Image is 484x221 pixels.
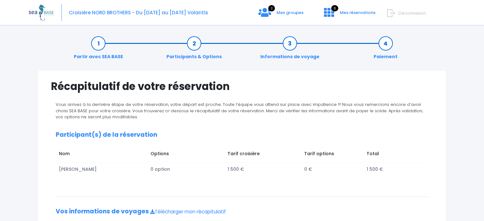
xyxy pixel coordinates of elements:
a: 8 Mes réservations [319,12,379,18]
span: 3 [268,5,275,11]
a: 3 Mes groupes [253,12,309,18]
a: Télécharger mon récapitulatif [150,208,226,215]
td: Tarif options [301,147,364,162]
a: Partir avec SEA BASE [71,40,126,60]
td: Tarif croisière [224,147,301,162]
h2: Participant(s) de la réservation [56,131,428,139]
td: 1 500 € [364,163,422,176]
span: Mes réservations [340,10,375,16]
a: Informations de voyage [257,40,323,60]
span: Croisière NORD BROTHERS - Du [DATE] au [DATE] Volantis [69,9,208,16]
td: [PERSON_NAME] [56,163,148,176]
td: Nom [56,147,148,162]
span: 8 [331,5,338,11]
span: Vous arrivez à la dernière étape de votre réservation, votre départ est proche. Toute l’équipe vo... [56,101,423,120]
td: 0 € [301,163,364,176]
a: Paiement [370,40,401,60]
td: Options [148,147,224,162]
td: Total [364,147,422,162]
span: 0 option [151,166,170,172]
a: Participants & Options [163,40,225,60]
td: 1 500 € [224,163,301,176]
span: Déconnexion [398,10,426,16]
span: Mes groupes [277,10,304,16]
h2: Vos informations de voyages [56,208,428,215]
h1: Récapitulatif de votre réservation [51,80,433,93]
